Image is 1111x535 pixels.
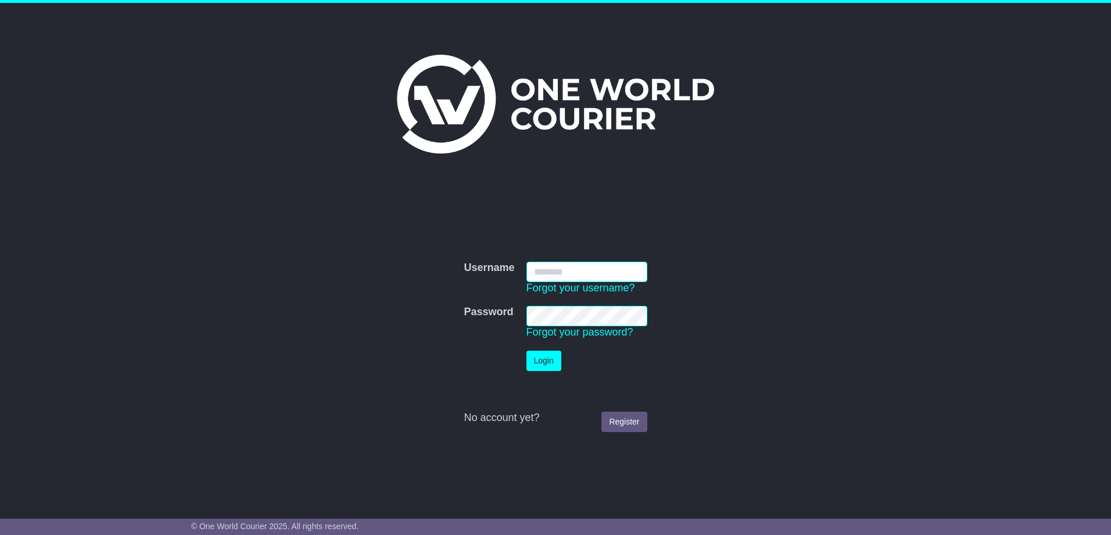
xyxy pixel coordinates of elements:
[601,412,647,432] a: Register
[464,306,513,319] label: Password
[397,55,714,154] img: One World
[526,326,633,338] a: Forgot your password?
[526,351,561,371] button: Login
[191,522,359,531] span: © One World Courier 2025. All rights reserved.
[464,262,514,274] label: Username
[526,282,635,294] a: Forgot your username?
[464,412,647,425] div: No account yet?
